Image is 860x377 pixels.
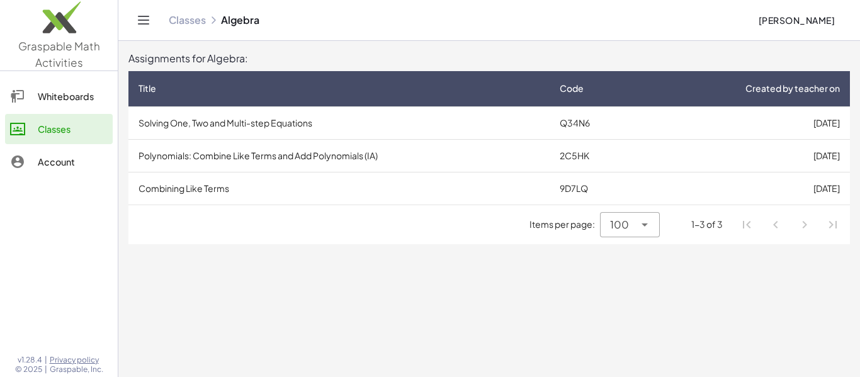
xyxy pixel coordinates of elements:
[5,147,113,177] a: Account
[745,82,840,95] span: Created by teacher on
[38,154,108,169] div: Account
[642,106,850,139] td: [DATE]
[38,121,108,137] div: Classes
[642,139,850,172] td: [DATE]
[50,355,103,365] a: Privacy policy
[560,82,584,95] span: Code
[550,106,643,139] td: Q34N6
[133,10,154,30] button: Toggle navigation
[18,39,100,69] span: Graspable Math Activities
[45,364,47,374] span: |
[5,81,113,111] a: Whiteboards
[169,14,206,26] a: Classes
[50,364,103,374] span: Graspable, Inc.
[529,218,600,231] span: Items per page:
[15,364,42,374] span: © 2025
[642,172,850,205] td: [DATE]
[733,210,847,239] nav: Pagination Navigation
[128,139,550,172] td: Polynomials: Combine Like Terms and Add Polynomials (IA)
[45,355,47,365] span: |
[758,14,835,26] span: [PERSON_NAME]
[128,172,550,205] td: Combining Like Terms
[5,114,113,144] a: Classes
[550,172,643,205] td: 9D7LQ
[691,218,723,231] div: 1-3 of 3
[128,51,850,66] div: Assignments for Algebra:
[139,82,156,95] span: Title
[550,139,643,172] td: 2C5HK
[748,9,845,31] button: [PERSON_NAME]
[610,217,629,232] span: 100
[128,106,550,139] td: Solving One, Two and Multi-step Equations
[38,89,108,104] div: Whiteboards
[18,355,42,365] span: v1.28.4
